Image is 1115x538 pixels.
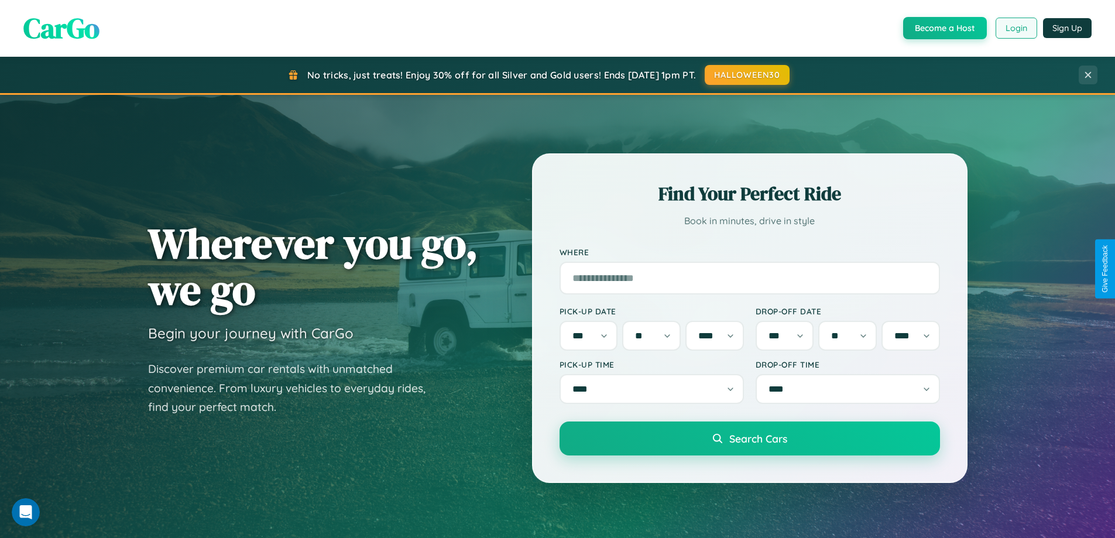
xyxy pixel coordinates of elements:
[560,213,940,229] p: Book in minutes, drive in style
[1101,245,1109,293] div: Give Feedback
[560,181,940,207] h2: Find Your Perfect Ride
[756,306,940,316] label: Drop-off Date
[1043,18,1092,38] button: Sign Up
[148,359,441,417] p: Discover premium car rentals with unmatched convenience. From luxury vehicles to everyday rides, ...
[705,65,790,85] button: HALLOWEEN30
[307,69,696,81] span: No tricks, just treats! Enjoy 30% off for all Silver and Gold users! Ends [DATE] 1pm PT.
[903,17,987,39] button: Become a Host
[148,220,478,313] h1: Wherever you go, we go
[560,247,940,257] label: Where
[756,359,940,369] label: Drop-off Time
[560,306,744,316] label: Pick-up Date
[560,422,940,455] button: Search Cars
[729,432,787,445] span: Search Cars
[23,9,100,47] span: CarGo
[560,359,744,369] label: Pick-up Time
[996,18,1037,39] button: Login
[148,324,354,342] h3: Begin your journey with CarGo
[12,498,40,526] iframe: Intercom live chat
